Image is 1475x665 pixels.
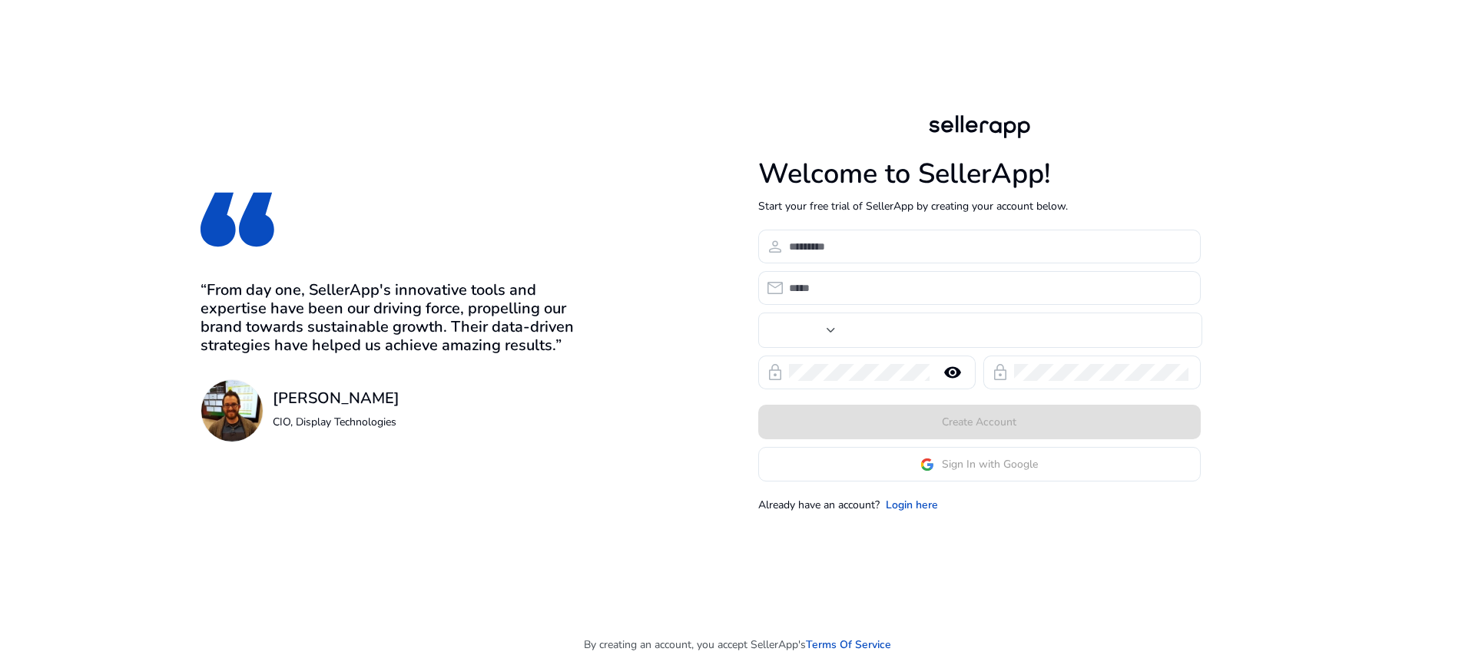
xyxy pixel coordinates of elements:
span: email [766,279,784,297]
h3: [PERSON_NAME] [273,389,399,408]
p: CIO, Display Technologies [273,414,399,430]
a: Terms Of Service [806,637,891,653]
span: lock [766,363,784,382]
mat-icon: remove_red_eye [934,363,971,382]
h3: “From day one, SellerApp's innovative tools and expertise have been our driving force, propelling... [201,281,594,355]
p: Already have an account? [758,497,880,513]
h1: Welcome to SellerApp! [758,157,1201,190]
span: person [766,237,784,256]
a: Login here [886,497,938,513]
span: lock [991,363,1009,382]
p: Start your free trial of SellerApp by creating your account below. [758,198,1201,214]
